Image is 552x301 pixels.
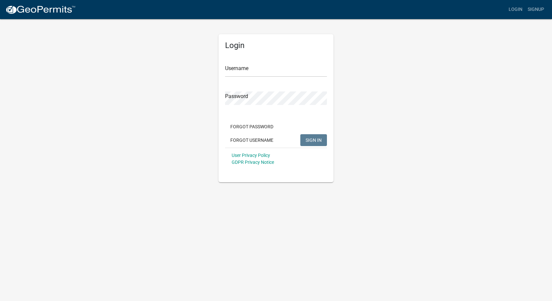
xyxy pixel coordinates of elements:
a: Signup [525,3,547,16]
button: Forgot Password [225,121,279,133]
a: User Privacy Policy [232,153,270,158]
button: SIGN IN [300,134,327,146]
button: Forgot Username [225,134,279,146]
span: SIGN IN [306,137,322,142]
h5: Login [225,41,327,50]
a: GDPR Privacy Notice [232,160,274,165]
a: Login [506,3,525,16]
